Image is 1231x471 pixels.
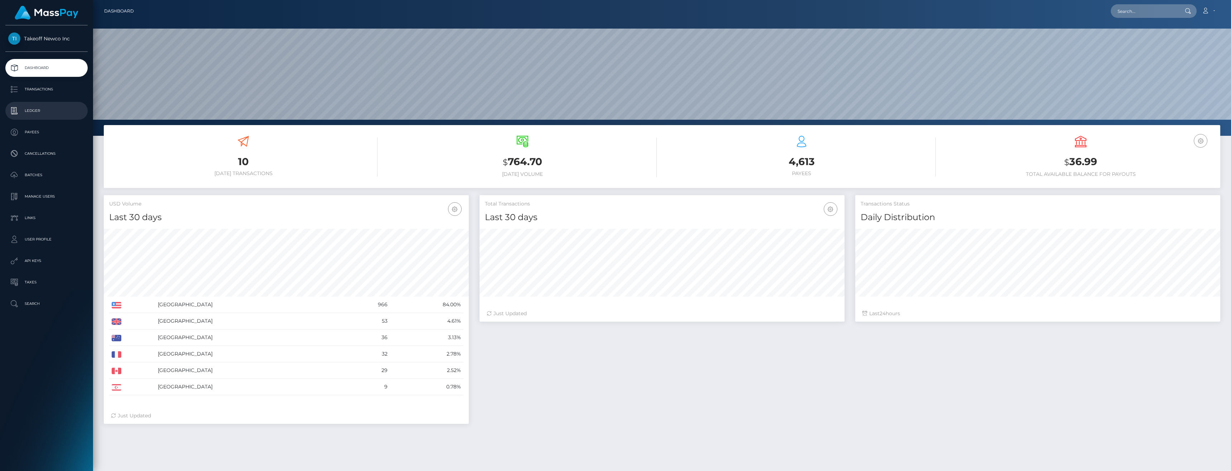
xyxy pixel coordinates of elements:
[8,234,85,245] p: User Profile
[390,313,463,329] td: 4.61%
[8,148,85,159] p: Cancellations
[880,310,886,317] span: 24
[112,351,121,358] img: FR.png
[8,105,85,116] p: Ledger
[112,302,121,308] img: US.png
[155,379,344,395] td: [GEOGRAPHIC_DATA]
[861,211,1215,224] h4: Daily Distribution
[390,297,463,313] td: 84.00%
[5,166,88,184] a: Batches
[109,211,463,224] h4: Last 30 days
[8,84,85,95] p: Transactions
[667,170,936,177] h6: Payees
[15,6,78,20] img: MassPay Logo
[5,295,88,313] a: Search
[8,191,85,202] p: Manage Users
[104,4,134,19] a: Dashboard
[5,273,88,291] a: Taxes
[8,298,85,309] p: Search
[344,362,390,379] td: 29
[344,313,390,329] td: 53
[344,346,390,362] td: 32
[112,368,121,374] img: CA.png
[5,209,88,227] a: Links
[388,171,657,177] h6: [DATE] Volume
[109,170,378,177] h6: [DATE] Transactions
[390,362,463,379] td: 2.52%
[390,329,463,346] td: 3.13%
[390,346,463,362] td: 2.78%
[487,310,837,317] div: Just Updated
[667,155,936,169] h3: 4,613
[8,277,85,288] p: Taxes
[8,63,85,73] p: Dashboard
[111,412,462,420] div: Just Updated
[485,211,839,224] h4: Last 30 days
[390,379,463,395] td: 0.78%
[861,200,1215,208] h5: Transactions Status
[112,335,121,341] img: AU.png
[5,59,88,77] a: Dashboard
[1111,4,1178,18] input: Search...
[5,102,88,120] a: Ledger
[947,155,1215,169] h3: 36.99
[5,252,88,270] a: API Keys
[109,155,378,169] h3: 10
[112,384,121,391] img: CY.png
[503,157,508,167] small: $
[8,33,20,45] img: Takeoff Newco Inc
[388,155,657,169] h3: 764.70
[155,297,344,313] td: [GEOGRAPHIC_DATA]
[862,310,1213,317] div: Last hours
[485,200,839,208] h5: Total Transactions
[5,145,88,163] a: Cancellations
[5,230,88,248] a: User Profile
[947,171,1215,177] h6: Total Available Balance for Payouts
[155,329,344,346] td: [GEOGRAPHIC_DATA]
[8,127,85,138] p: Payees
[1064,157,1069,167] small: $
[155,346,344,362] td: [GEOGRAPHIC_DATA]
[5,188,88,205] a: Manage Users
[344,329,390,346] td: 36
[8,213,85,223] p: Links
[344,379,390,395] td: 9
[112,318,121,325] img: GB.png
[109,200,463,208] h5: USD Volume
[155,362,344,379] td: [GEOGRAPHIC_DATA]
[155,313,344,329] td: [GEOGRAPHIC_DATA]
[5,35,88,42] span: Takeoff Newco Inc
[8,170,85,180] p: Batches
[8,256,85,266] p: API Keys
[5,80,88,98] a: Transactions
[5,123,88,141] a: Payees
[344,297,390,313] td: 966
